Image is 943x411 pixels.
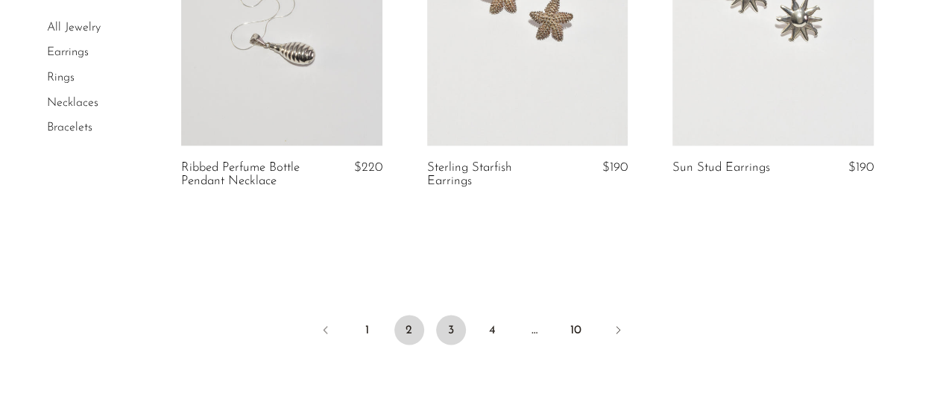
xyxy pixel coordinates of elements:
a: Ribbed Perfume Bottle Pendant Necklace [181,160,313,188]
a: 3 [436,315,466,345]
span: $190 [602,160,628,173]
a: 1 [353,315,382,345]
span: $190 [848,160,874,173]
a: Previous [311,315,341,348]
a: Sun Stud Earrings [672,160,770,174]
a: Necklaces [47,96,98,108]
span: 2 [394,315,424,345]
span: … [520,315,549,345]
a: Next [603,315,633,348]
a: Sterling Starfish Earrings [427,160,559,188]
a: All Jewelry [47,21,101,33]
a: Earrings [47,46,89,58]
a: Rings [47,71,75,83]
a: 10 [561,315,591,345]
a: Bracelets [47,121,92,133]
a: 4 [478,315,508,345]
span: $220 [354,160,382,173]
